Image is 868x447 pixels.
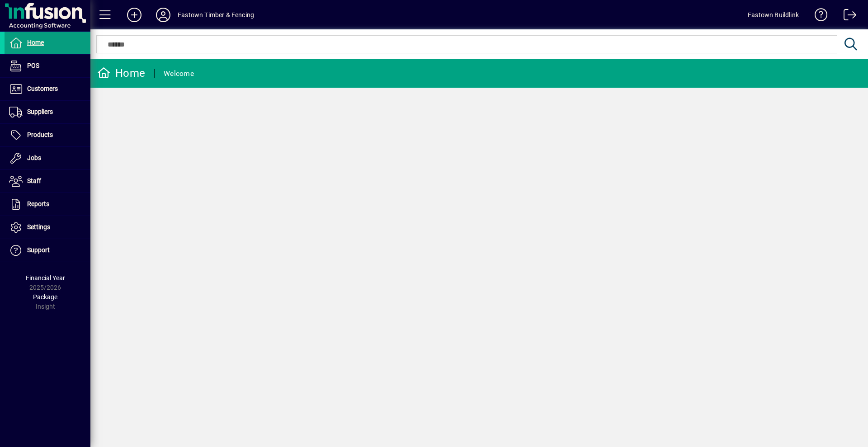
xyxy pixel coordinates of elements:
[27,154,41,161] span: Jobs
[27,39,44,46] span: Home
[27,246,50,254] span: Support
[5,78,90,100] a: Customers
[5,55,90,77] a: POS
[149,7,178,23] button: Profile
[178,8,254,22] div: Eastown Timber & Fencing
[27,85,58,92] span: Customers
[27,108,53,115] span: Suppliers
[5,193,90,216] a: Reports
[5,147,90,169] a: Jobs
[5,216,90,239] a: Settings
[33,293,57,301] span: Package
[27,131,53,138] span: Products
[5,170,90,193] a: Staff
[5,239,90,262] a: Support
[164,66,194,81] div: Welcome
[837,2,857,31] a: Logout
[120,7,149,23] button: Add
[748,8,799,22] div: Eastown Buildlink
[27,223,50,231] span: Settings
[97,66,145,80] div: Home
[5,124,90,146] a: Products
[808,2,828,31] a: Knowledge Base
[5,101,90,123] a: Suppliers
[27,62,39,69] span: POS
[27,200,49,207] span: Reports
[26,274,65,282] span: Financial Year
[27,177,41,184] span: Staff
